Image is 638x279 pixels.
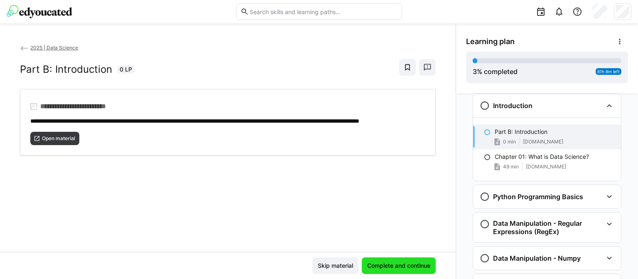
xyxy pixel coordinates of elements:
[366,262,432,270] span: Complete and continue
[30,44,78,51] span: 2025 | Data Science
[493,219,603,236] h3: Data Manipulation - Regular Expressions (RegEx)
[493,254,581,262] h3: Data Manipulation - Numpy
[495,128,547,136] p: Part B: Introduction
[249,8,398,15] input: Search skills and learning paths…
[523,138,563,145] span: [DOMAIN_NAME]
[597,69,620,74] span: 81h 8m left
[30,132,79,145] button: Open material
[503,163,519,170] span: 49 min
[473,67,518,77] div: % completed
[526,163,566,170] span: [DOMAIN_NAME]
[20,63,112,76] h2: Part B: Introduction
[20,44,78,51] a: 2025 | Data Science
[473,67,477,76] span: 3
[312,257,358,274] button: Skip material
[362,257,436,274] button: Complete and continue
[466,37,515,46] span: Learning plan
[495,153,589,161] p: Chapter 01: What is Data Science?
[41,135,76,142] span: Open material
[120,65,132,74] span: 0 LP
[493,193,583,201] h3: Python Programming Basics
[503,138,516,145] span: 0 min
[317,262,354,270] span: Skip material
[493,101,532,110] h3: Introduction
